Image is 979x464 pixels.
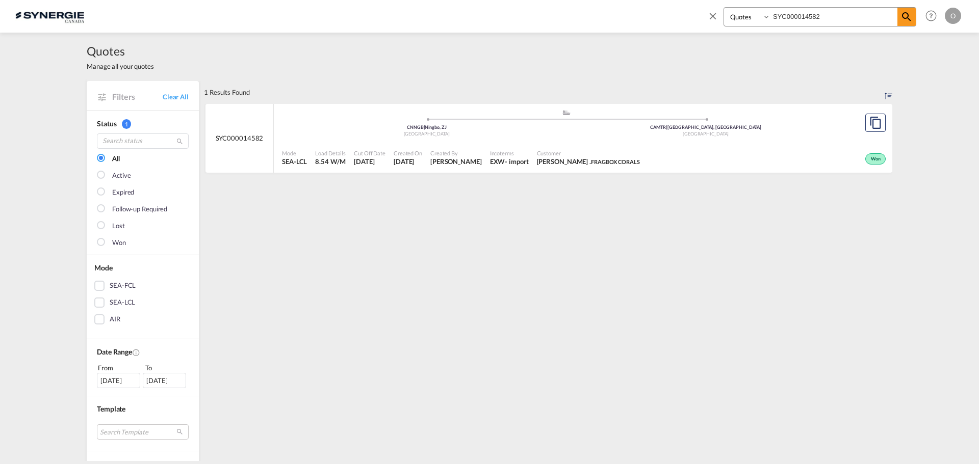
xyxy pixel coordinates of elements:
span: Mode [94,263,113,272]
span: Won [871,156,883,163]
span: icon-close [707,7,724,32]
md-icon: icon-close [707,10,718,21]
div: AIR [110,314,120,324]
span: CAMTR [GEOGRAPHIC_DATA], [GEOGRAPHIC_DATA] [650,124,761,130]
div: Expired [112,187,134,198]
div: Help [922,7,945,25]
span: SYC000014582 [216,133,264,143]
div: EXW import [490,157,529,166]
div: To [144,363,189,373]
span: Load Details [315,149,346,157]
span: Help [922,7,940,24]
span: 8.54 W/M [315,157,345,166]
input: Search status [97,133,189,149]
span: Incoterms [490,149,529,157]
div: 1 Results Found [204,81,250,103]
div: All [112,154,120,164]
span: SEA-LCL [282,157,307,166]
span: From To [DATE][DATE] [97,363,189,388]
span: Created By [430,149,482,157]
div: SYC000014582 assets/icons/custom/ship-fill.svgassets/icons/custom/roll-o-plane.svgOriginNingbo, Z... [205,104,892,173]
div: Lost [112,221,125,231]
span: | [666,124,667,130]
div: O [945,8,961,24]
div: From [97,363,142,373]
div: Sort by: Created On [885,81,892,103]
span: FRAGBOX CORALS [591,158,640,165]
span: Customer [537,149,640,157]
span: icon-magnify [897,8,916,26]
span: MARCELO . FRAGBOX CORALS [537,157,640,166]
span: | [424,124,425,130]
span: Created On [394,149,422,157]
div: [DATE] [97,373,140,388]
div: Won [112,238,126,248]
span: Quotes [87,43,154,59]
span: Status [97,119,116,128]
md-icon: icon-magnify [176,138,184,145]
md-icon: assets/icons/custom/ship-fill.svg [560,110,573,115]
span: 1 [122,119,131,129]
div: Status 1 [97,119,189,129]
span: [GEOGRAPHIC_DATA] [683,131,729,137]
div: SEA-LCL [110,297,135,308]
span: Mode [282,149,307,157]
span: 5 Sep 2025 [394,157,422,166]
button: Copy Quote [865,114,886,132]
md-checkbox: AIR [94,314,191,324]
span: Adriana Groposila [430,157,482,166]
span: Manage all your quotes [87,62,154,71]
div: Won [865,153,886,165]
span: 5 Sep 2025 [354,157,385,166]
md-icon: Created On [132,348,140,357]
input: Enter Quotation Number [770,8,897,25]
a: Clear All [163,92,189,101]
div: SEA-FCL [110,281,136,291]
md-checkbox: SEA-LCL [94,297,191,308]
md-icon: icon-magnify [900,11,913,23]
md-icon: assets/icons/custom/copyQuote.svg [869,117,882,129]
span: Cut Off Date [354,149,385,157]
span: Template [97,404,125,413]
span: Date Range [97,347,132,356]
md-checkbox: SEA-FCL [94,281,191,291]
div: Follow-up Required [112,204,167,214]
span: CNNGB Ningbo, ZJ [407,124,446,130]
span: [GEOGRAPHIC_DATA] [404,131,450,137]
img: 1f56c880d42311ef80fc7dca854c8e59.png [15,5,84,28]
span: Filters [112,91,163,102]
div: - import [505,157,528,166]
div: [DATE] [143,373,186,388]
div: Active [112,171,131,181]
div: EXW [490,157,505,166]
